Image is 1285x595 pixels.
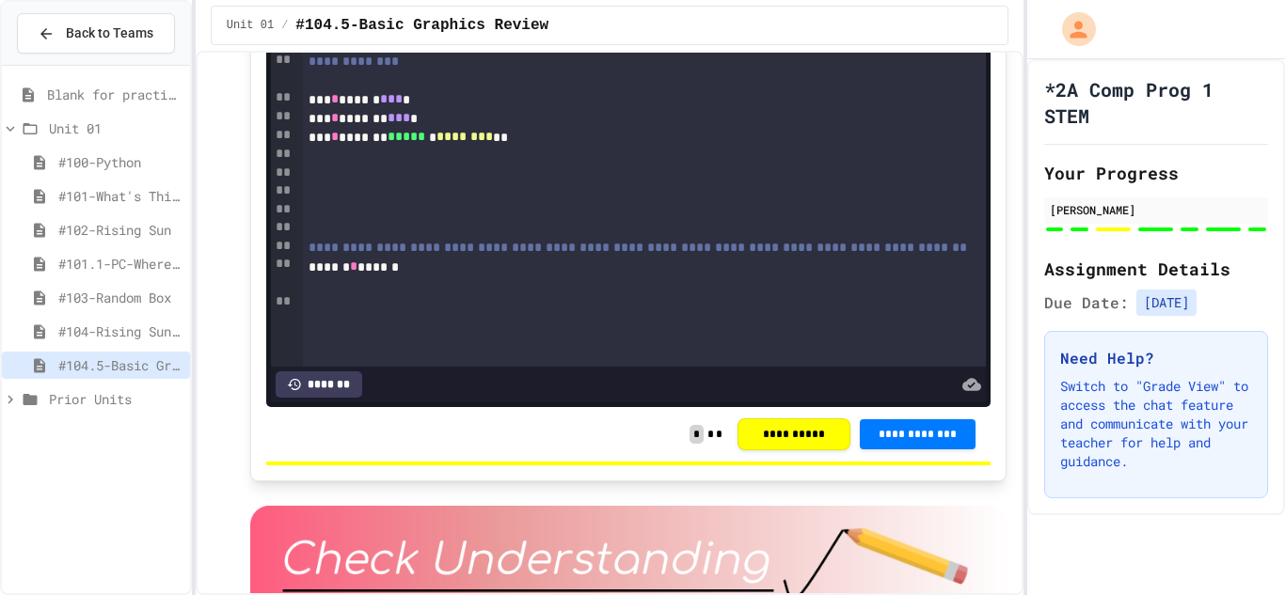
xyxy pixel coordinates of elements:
span: [DATE] [1136,290,1197,316]
span: Unit 01 [49,118,182,138]
span: Back to Teams [66,23,153,43]
span: Unit 01 [227,18,274,33]
span: #100-Python [58,152,182,172]
span: #104-Rising Sun Plus [58,321,182,341]
span: Blank for practice [47,85,182,104]
span: Prior Units [49,389,182,409]
div: [PERSON_NAME] [1050,201,1262,218]
h2: Assignment Details [1044,256,1268,282]
span: #104.5-Basic Graphics Review [295,14,548,37]
span: #103-Random Box [58,288,182,307]
div: My Account [1042,8,1101,51]
span: / [281,18,288,33]
span: #102-Rising Sun [58,220,182,240]
button: Back to Teams [17,13,175,54]
span: #101-What's This ?? [58,186,182,206]
span: #104.5-Basic Graphics Review [58,355,182,375]
h3: Need Help? [1060,347,1252,369]
span: Due Date: [1044,291,1129,314]
h2: Your Progress [1044,160,1268,186]
h1: *2A Comp Prog 1 STEM [1044,76,1268,129]
p: Switch to "Grade View" to access the chat feature and communicate with your teacher for help and ... [1060,377,1252,471]
span: #101.1-PC-Where am I? [58,254,182,274]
